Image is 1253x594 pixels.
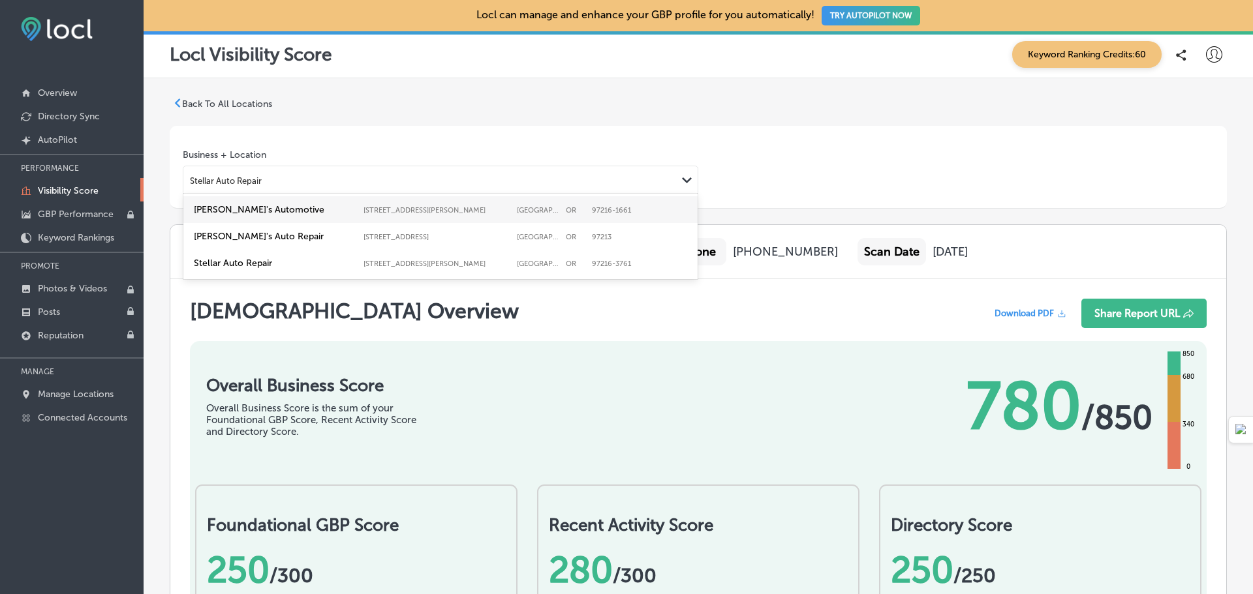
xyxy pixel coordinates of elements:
h2: Foundational GBP Score [207,515,506,535]
div: Phone [670,238,726,265]
p: Reputation [38,330,84,341]
button: TRY AUTOPILOT NOW [822,6,920,25]
label: Portland [517,260,559,268]
label: 104 Ne 80th Ave [364,233,510,241]
h1: Overall Business Score [206,376,435,396]
p: AutoPilot [38,134,77,145]
img: Detect Auto [1235,424,1247,436]
label: OR [566,206,585,215]
span: /250 [953,564,996,587]
p: Overview [38,87,77,98]
label: Arthur's Automotive [194,204,357,215]
span: 780 [967,367,1081,445]
label: 97216-3761 [592,260,634,268]
div: Overall Business Score is the sum of your Foundational GBP Score, Recent Activity Score and Direc... [206,402,435,438]
div: [PHONE_NUMBER] [733,245,838,259]
div: 250 [891,548,1190,591]
label: 8804 Southeast Stark Street [364,206,510,215]
p: Back To All Locations [182,98,272,110]
img: fda3e92497d09a02dc62c9cd864e3231.png [21,17,93,41]
p: Directory Sync [38,111,100,122]
label: Portland [517,206,559,215]
p: Connected Accounts [38,412,127,423]
label: 97213 [592,233,634,241]
div: [DATE] [933,245,968,259]
span: Keyword Ranking Credits: 60 [1012,41,1162,68]
span: /300 [613,564,657,587]
div: Scan Date [858,238,926,265]
span: / 850 [1081,398,1152,437]
div: 0 [1184,462,1193,472]
label: 97216-1661 [592,206,634,215]
p: Locl Visibility Score [170,44,332,65]
h2: Directory Score [891,515,1190,535]
label: 11801 SE Stark St [364,260,510,268]
p: Manage Locations [38,389,114,400]
h2: Recent Activity Score [549,515,848,535]
div: 250 [207,548,506,591]
label: Portland [517,233,559,241]
label: Business + Location [183,149,266,160]
label: Stellar Auto Repair [194,258,357,269]
div: 280 [549,548,848,591]
button: Share Report URL [1081,299,1207,328]
span: Download PDF [995,308,1054,318]
div: 340 [1180,419,1197,430]
div: 850 [1180,349,1197,359]
p: Keyword Rankings [38,232,114,243]
h1: [DEMOGRAPHIC_DATA] Overview [190,299,519,334]
p: Posts [38,306,60,318]
p: GBP Performance [38,209,114,220]
label: OR [566,233,585,241]
div: 680 [1180,372,1197,382]
span: / 300 [270,564,313,587]
p: Visibility Score [38,185,99,196]
label: Jolene's Auto Repair [194,231,357,242]
label: OR [566,260,585,268]
p: Photos & Videos [38,283,107,294]
div: Stellar Auto Repair [190,175,262,185]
